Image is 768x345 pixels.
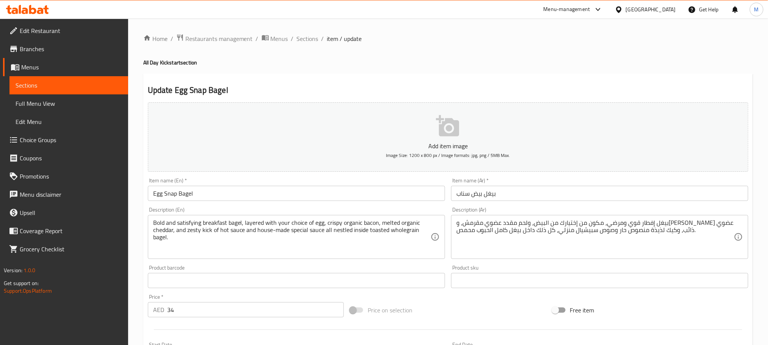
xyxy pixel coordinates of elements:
li: / [321,34,324,43]
h2: Update Egg Snap Bagel [148,85,748,96]
span: 1.0.0 [24,265,35,275]
textarea: Bold and satisfying breakfast bagel, layered with your choice of egg, crispy organic bacon, melte... [153,219,431,255]
a: Sections [9,76,128,94]
a: Menu disclaimer [3,185,128,204]
span: Coverage Report [20,226,122,235]
nav: breadcrumb [143,34,753,44]
span: Branches [20,44,122,53]
a: Coverage Report [3,222,128,240]
span: Menus [21,63,122,72]
div: [GEOGRAPHIC_DATA] [626,5,676,14]
span: M [754,5,759,14]
a: Support.OpsPlatform [4,286,52,296]
h4: All Day Kickstart section [143,59,753,66]
span: Free item [570,306,594,315]
a: Menus [262,34,288,44]
span: Image Size: 1200 x 800 px / Image formats: jpg, png / 5MB Max. [386,151,510,160]
span: Menus [271,34,288,43]
span: Menu disclaimer [20,190,122,199]
a: Choice Groups [3,131,128,149]
span: item / update [327,34,362,43]
span: Get support on: [4,278,39,288]
span: Edit Menu [16,117,122,126]
span: Coupons [20,154,122,163]
button: Add item imageImage Size: 1200 x 800 px / Image formats: jpg, png / 5MB Max. [148,102,748,172]
span: Version: [4,265,22,275]
input: Please enter price [167,302,344,317]
a: Sections [297,34,318,43]
span: Grocery Checklist [20,245,122,254]
a: Coupons [3,149,128,167]
span: Upsell [20,208,122,217]
a: Upsell [3,204,128,222]
a: Promotions [3,167,128,185]
input: Enter name En [148,186,445,201]
input: Please enter product sku [451,273,748,288]
a: Full Menu View [9,94,128,113]
span: Promotions [20,172,122,181]
span: Sections [16,81,122,90]
p: AED [153,305,164,314]
a: Grocery Checklist [3,240,128,258]
a: Menus [3,58,128,76]
input: Enter name Ar [451,186,748,201]
a: Restaurants management [176,34,253,44]
textarea: بيغل إفطار قوي ومرضي، مكون من إختيارك من البيض، ولحم مقدد عضوي مقرمش، و[PERSON_NAME] عضوي ذائب، و... [456,219,734,255]
input: Please enter product barcode [148,273,445,288]
a: Branches [3,40,128,58]
span: Choice Groups [20,135,122,144]
span: Price on selection [368,306,412,315]
span: Full Menu View [16,99,122,108]
a: Home [143,34,168,43]
li: / [256,34,259,43]
p: Add item image [160,141,737,151]
span: Edit Restaurant [20,26,122,35]
div: Menu-management [544,5,590,14]
li: / [171,34,173,43]
a: Edit Restaurant [3,22,128,40]
span: Restaurants management [185,34,253,43]
a: Edit Menu [9,113,128,131]
li: / [291,34,294,43]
